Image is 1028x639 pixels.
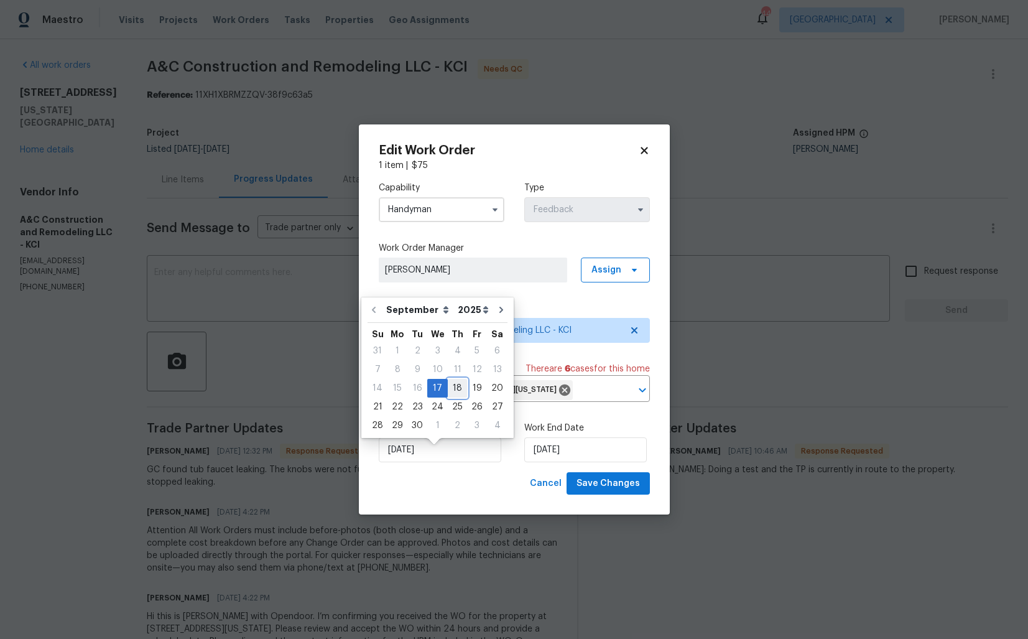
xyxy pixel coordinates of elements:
select: Year [455,301,492,319]
button: Save Changes [567,472,650,495]
div: 19 [467,380,487,397]
div: 24 [427,398,448,416]
button: Show options [488,202,502,217]
button: Go to previous month [364,297,383,322]
div: 1 [387,342,407,360]
span: There are case s for this home [526,363,650,375]
div: 8 [387,361,407,378]
div: 3 [427,342,448,360]
div: Wed Sep 24 2025 [427,398,448,416]
div: 30 [407,417,427,434]
div: Fri Sep 19 2025 [467,379,487,398]
div: 5 [467,342,487,360]
div: Mon Sep 22 2025 [387,398,407,416]
button: Show options [633,202,648,217]
div: 29 [387,417,407,434]
div: Thu Sep 18 2025 [448,379,467,398]
div: Thu Sep 04 2025 [448,342,467,360]
div: Sat Sep 06 2025 [487,342,507,360]
abbr: Thursday [451,330,463,338]
abbr: Wednesday [431,330,445,338]
div: Tue Sep 30 2025 [407,416,427,435]
span: [PERSON_NAME] [385,264,561,276]
div: 12 [467,361,487,378]
div: 6 [487,342,507,360]
div: Wed Sep 03 2025 [427,342,448,360]
div: 2 [407,342,427,360]
button: Cancel [525,472,567,495]
abbr: Friday [473,330,481,338]
div: 22 [387,398,407,416]
input: Select... [524,197,650,222]
div: Fri Sep 12 2025 [467,360,487,379]
span: $ 75 [412,161,428,170]
div: 17 [427,380,448,397]
input: M/D/YYYY [524,437,647,462]
div: 1 item | [379,159,650,172]
abbr: Sunday [372,330,384,338]
div: Thu Oct 02 2025 [448,416,467,435]
div: Fri Sep 26 2025 [467,398,487,416]
div: Wed Oct 01 2025 [427,416,448,435]
div: Sat Sep 27 2025 [487,398,507,416]
label: Work End Date [524,422,650,434]
div: 15 [387,380,407,397]
button: Open [634,381,651,399]
div: 9 [407,361,427,378]
span: Cancel [530,476,562,492]
div: Mon Sep 08 2025 [387,360,407,379]
div: 26 [467,398,487,416]
div: 20 [487,380,507,397]
div: 21 [368,398,387,416]
div: 7 [368,361,387,378]
div: Sat Sep 20 2025 [487,379,507,398]
div: 23 [407,398,427,416]
div: Mon Sep 01 2025 [387,342,407,360]
div: 4 [487,417,507,434]
div: Sun Sep 07 2025 [368,360,387,379]
div: 27 [487,398,507,416]
input: Select... [379,197,504,222]
label: Work Order Manager [379,242,650,254]
div: 13 [487,361,507,378]
div: 14 [368,380,387,397]
div: 28 [368,417,387,434]
abbr: Tuesday [412,330,423,338]
div: Tue Sep 02 2025 [407,342,427,360]
div: Thu Sep 25 2025 [448,398,467,416]
div: 16 [407,380,427,397]
div: Fri Oct 03 2025 [467,416,487,435]
select: Month [383,301,455,319]
div: Tue Sep 16 2025 [407,379,427,398]
div: 11 [448,361,467,378]
h2: Edit Work Order [379,144,639,157]
div: Thu Sep 11 2025 [448,360,467,379]
div: Mon Sep 15 2025 [387,379,407,398]
label: Trade Partner [379,302,650,315]
div: Wed Sep 17 2025 [427,379,448,398]
div: Sat Oct 04 2025 [487,416,507,435]
div: Sat Sep 13 2025 [487,360,507,379]
div: 1 [427,417,448,434]
div: Sun Aug 31 2025 [368,342,387,360]
span: 6 [565,365,570,373]
div: Sun Sep 28 2025 [368,416,387,435]
div: 2 [448,417,467,434]
div: 3 [467,417,487,434]
div: Sun Sep 14 2025 [368,379,387,398]
label: Capability [379,182,504,194]
button: Go to next month [492,297,511,322]
div: Tue Sep 09 2025 [407,360,427,379]
div: 25 [448,398,467,416]
div: Mon Sep 29 2025 [387,416,407,435]
abbr: Saturday [491,330,503,338]
span: Assign [591,264,621,276]
input: M/D/YYYY [379,437,501,462]
div: Fri Sep 05 2025 [467,342,487,360]
abbr: Monday [391,330,404,338]
div: Tue Sep 23 2025 [407,398,427,416]
label: Type [524,182,650,194]
div: 4 [448,342,467,360]
div: Wed Sep 10 2025 [427,360,448,379]
div: 10 [427,361,448,378]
